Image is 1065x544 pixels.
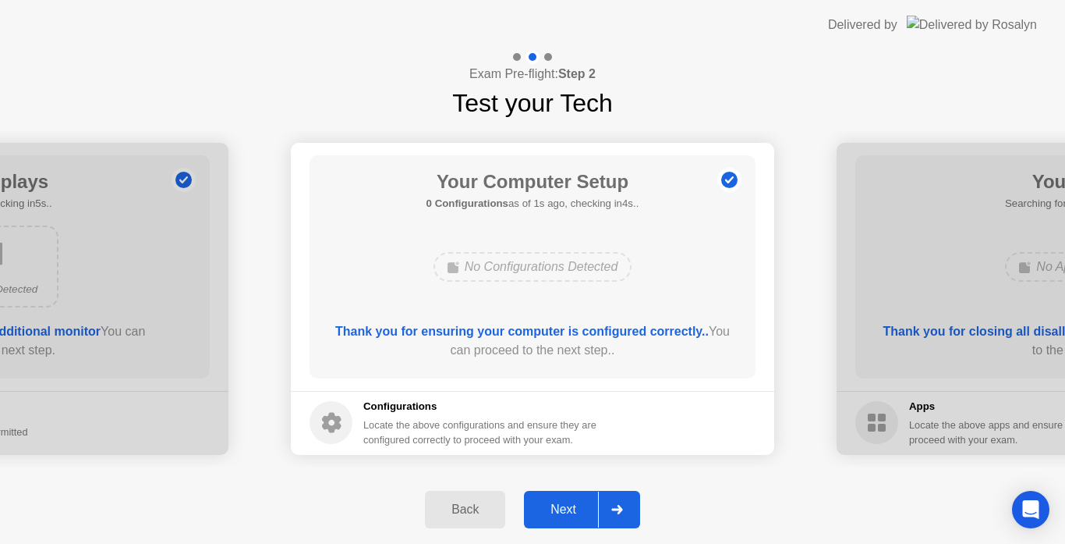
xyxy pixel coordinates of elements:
img: Delivered by Rosalyn [907,16,1037,34]
div: Next [529,503,598,517]
div: Back [430,503,501,517]
div: Locate the above configurations and ensure they are configured correctly to proceed with your exam. [363,418,600,447]
div: No Configurations Detected [433,252,632,282]
b: Thank you for ensuring your computer is configured correctly.. [335,325,709,338]
div: You can proceed to the next step.. [332,322,734,360]
b: 0 Configurations [426,197,508,209]
button: Next [524,491,640,528]
h5: as of 1s ago, checking in4s.. [426,196,639,212]
h1: Test your Tech [452,84,613,122]
h1: Your Computer Setup [426,168,639,196]
h5: Configurations [363,399,600,414]
div: Delivered by [828,16,897,34]
button: Back [425,491,505,528]
b: Step 2 [558,67,596,80]
h4: Exam Pre-flight: [469,65,596,84]
div: Open Intercom Messenger [1012,491,1049,528]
